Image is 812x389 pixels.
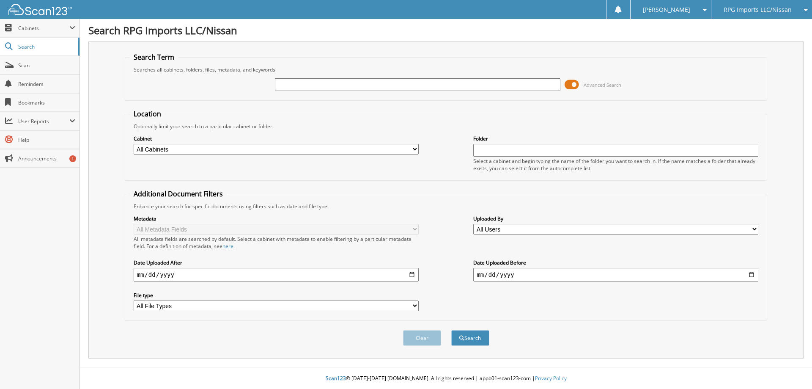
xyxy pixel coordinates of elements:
span: User Reports [18,118,69,125]
h1: Search RPG Imports LLC/Nissan [88,23,804,37]
span: Search [18,43,74,50]
a: Privacy Policy [535,375,567,382]
label: File type [134,292,419,299]
span: Advanced Search [584,82,621,88]
button: Clear [403,330,441,346]
span: Help [18,136,75,143]
span: Bookmarks [18,99,75,106]
button: Search [451,330,489,346]
span: Cabinets [18,25,69,32]
img: scan123-logo-white.svg [8,4,72,15]
span: [PERSON_NAME] [643,7,690,12]
span: Announcements [18,155,75,162]
legend: Additional Document Filters [129,189,227,199]
a: here [222,243,233,250]
span: RPG Imports LLC/Nissan [724,7,792,12]
input: end [473,268,758,281]
div: Select a cabinet and begin typing the name of the folder you want to search in. If the name match... [473,157,758,172]
div: © [DATE]-[DATE] [DOMAIN_NAME]. All rights reserved | appb01-scan123-com | [80,368,812,389]
label: Cabinet [134,135,419,142]
label: Folder [473,135,758,142]
div: Enhance your search for specific documents using filters such as date and file type. [129,203,763,210]
label: Date Uploaded Before [473,259,758,266]
label: Date Uploaded After [134,259,419,266]
input: start [134,268,419,281]
div: All metadata fields are searched by default. Select a cabinet with metadata to enable filtering b... [134,235,419,250]
span: Reminders [18,80,75,88]
div: Searches all cabinets, folders, files, metadata, and keywords [129,66,763,73]
div: 1 [69,155,76,162]
legend: Search Term [129,52,178,62]
label: Uploaded By [473,215,758,222]
span: Scan123 [326,375,346,382]
legend: Location [129,109,165,119]
span: Scan [18,62,75,69]
div: Optionally limit your search to a particular cabinet or folder [129,123,763,130]
label: Metadata [134,215,419,222]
